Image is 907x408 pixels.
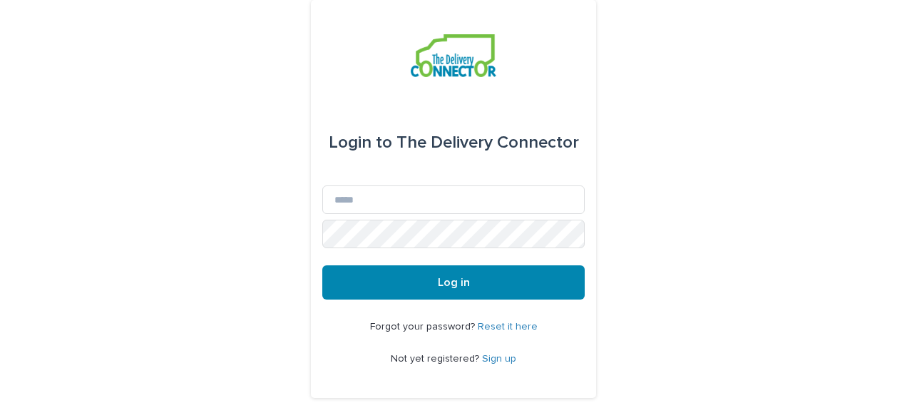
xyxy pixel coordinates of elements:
a: Sign up [482,354,516,364]
span: Login to [329,134,392,151]
img: aCWQmA6OSGG0Kwt8cj3c [411,34,496,77]
div: The Delivery Connector [329,123,579,163]
a: Reset it here [478,322,538,332]
span: Not yet registered? [391,354,482,364]
span: Forgot your password? [370,322,478,332]
span: Log in [438,277,470,288]
button: Log in [322,265,585,300]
